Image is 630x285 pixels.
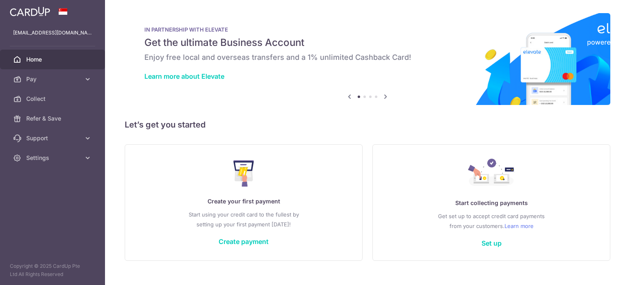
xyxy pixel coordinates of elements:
span: Collect [26,95,80,103]
p: Create your first payment [142,196,346,206]
p: IN PARTNERSHIP WITH ELEVATE [144,26,591,33]
span: Pay [26,75,80,83]
a: Create payment [219,237,269,246]
img: CardUp [10,7,50,16]
h5: Let’s get you started [125,118,610,131]
img: Make Payment [233,160,254,187]
a: Learn more [504,221,534,231]
h6: Enjoy free local and overseas transfers and a 1% unlimited Cashback Card! [144,52,591,62]
p: Get set up to accept credit card payments from your customers. [389,211,593,231]
p: Start using your credit card to the fullest by setting up your first payment [DATE]! [142,210,346,229]
span: Support [26,134,80,142]
img: Collect Payment [468,159,515,188]
a: Set up [482,239,502,247]
iframe: Opens a widget where you can find more information [577,260,622,281]
h5: Get the ultimate Business Account [144,36,591,49]
p: [EMAIL_ADDRESS][DOMAIN_NAME] [13,29,92,37]
span: Settings [26,154,80,162]
p: Start collecting payments [389,198,593,208]
span: Refer & Save [26,114,80,123]
span: Home [26,55,80,64]
a: Learn more about Elevate [144,72,224,80]
img: Renovation banner [125,13,610,105]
